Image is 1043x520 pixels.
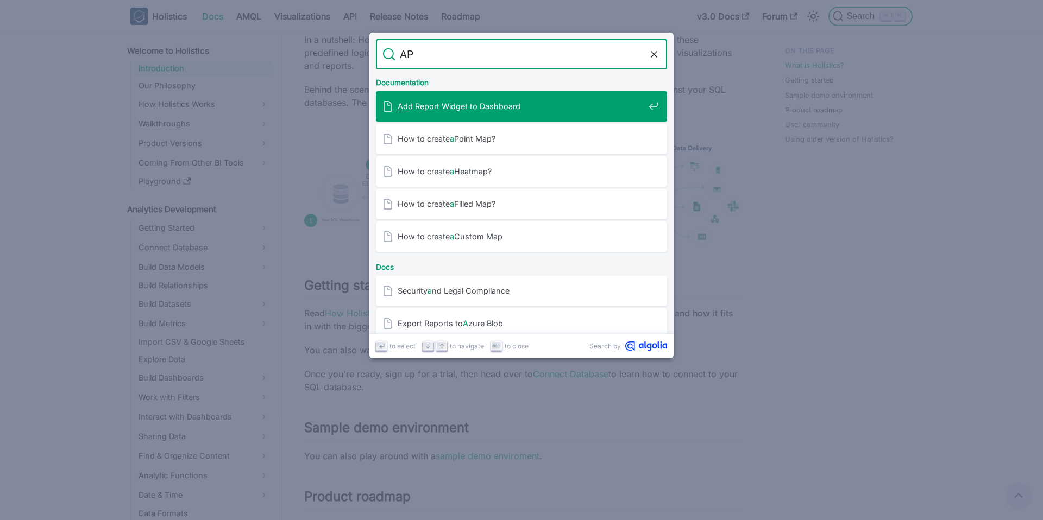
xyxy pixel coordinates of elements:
[398,199,644,209] span: How to create Filled Map?
[438,342,446,350] svg: Arrow up
[450,134,454,143] mark: a
[492,342,500,350] svg: Escape key
[625,341,667,351] svg: Algolia
[450,341,484,351] span: to navigate
[450,232,454,241] mark: a
[378,342,386,350] svg: Enter key
[376,124,667,154] a: How to createaPoint Map?
[398,102,403,111] mark: A
[398,134,644,144] span: How to create Point Map?
[376,221,667,252] a: How to createaCustom Map
[589,341,667,351] a: Search byAlgolia
[450,199,454,208] mark: a
[395,39,648,69] input: Search docs
[424,342,432,350] svg: Arrow down
[398,166,644,176] span: How to create Heatmap?
[463,319,468,328] mark: A
[374,69,669,91] div: Documentation
[376,189,667,219] a: How to createaFilled Map?
[398,318,644,328] span: Export Reports to zure Blob
[450,167,454,176] mark: a
[376,91,667,122] a: Add Report Widget to Dashboard
[398,231,644,242] span: How to create Custom Map
[376,276,667,306] a: Securityand Legal Compliance
[398,101,644,111] span: dd Report Widget to Dashboard
[589,341,621,351] span: Search by
[389,341,416,351] span: to select
[648,48,661,61] button: Clear the query
[376,308,667,339] a: Export Reports toAzure Blob
[374,254,669,276] div: Docs
[376,156,667,187] a: How to createaHeatmap?
[505,341,529,351] span: to close
[428,286,432,295] mark: a
[398,286,644,296] span: Security nd Legal Compliance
